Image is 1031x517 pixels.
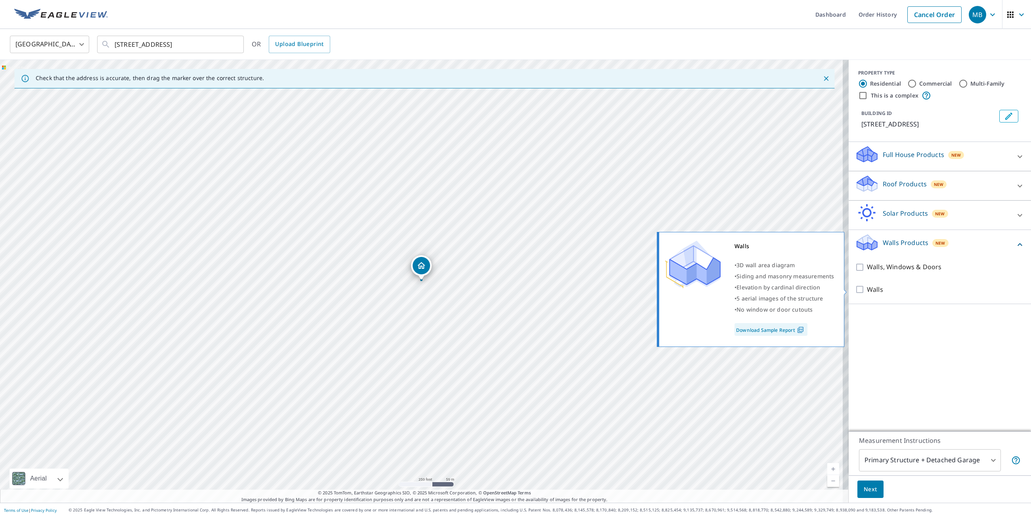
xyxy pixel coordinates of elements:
[951,152,961,158] span: New
[861,110,892,117] p: BUILDING ID
[269,36,330,53] a: Upload Blueprint
[859,436,1021,445] p: Measurement Instructions
[483,490,516,496] a: OpenStreetMap
[735,282,834,293] div: •
[518,490,531,496] a: Terms
[69,507,1027,513] p: © 2025 Eagle View Technologies, Inc. and Pictometry International Corp. All Rights Reserved. Repo...
[883,150,944,159] p: Full House Products
[855,204,1025,226] div: Solar ProductsNew
[999,110,1018,123] button: Edit building 1
[411,255,432,280] div: Dropped pin, building 1, Residential property, 29 E Baltimore St Funkstown, MD 21734
[4,507,29,513] a: Terms of Use
[867,285,883,295] p: Walls
[867,262,941,272] p: Walls, Windows & Doors
[735,271,834,282] div: •
[827,475,839,487] a: Current Level 17, Zoom Out
[736,306,813,313] span: No window or door cutouts
[827,463,839,475] a: Current Level 17, Zoom In
[969,6,986,23] div: MB
[1011,456,1021,465] span: Your report will include the primary structure and a detached garage if one exists.
[821,73,831,84] button: Close
[736,295,823,302] span: 5 aerial images of the structure
[970,80,1005,88] label: Multi-Family
[871,92,918,100] label: This is a complex
[736,272,834,280] span: Siding and masonry measurements
[736,283,820,291] span: Elevation by cardinal direction
[735,304,834,315] div: •
[907,6,962,23] a: Cancel Order
[883,209,928,218] p: Solar Products
[935,211,945,217] span: New
[735,241,834,252] div: Walls
[935,240,945,246] span: New
[318,490,531,496] span: © 2025 TomTom, Earthstar Geographics SIO, © 2025 Microsoft Corporation, ©
[275,39,323,49] span: Upload Blueprint
[115,33,228,56] input: Search by address or latitude-longitude
[10,33,89,56] div: [GEOGRAPHIC_DATA]
[857,481,884,498] button: Next
[934,181,944,188] span: New
[883,238,928,247] p: Walls Products
[855,233,1025,256] div: Walls ProductsNew
[864,484,877,494] span: Next
[36,75,264,82] p: Check that the address is accurate, then drag the marker over the correct structure.
[859,449,1001,471] div: Primary Structure + Detached Garage
[870,80,901,88] label: Residential
[10,469,69,488] div: Aerial
[4,508,57,513] p: |
[736,261,795,269] span: 3D wall area diagram
[855,145,1025,168] div: Full House ProductsNew
[14,9,108,21] img: EV Logo
[919,80,952,88] label: Commercial
[735,293,834,304] div: •
[252,36,330,53] div: OR
[735,260,834,271] div: •
[795,326,806,333] img: Pdf Icon
[28,469,49,488] div: Aerial
[883,179,927,189] p: Roof Products
[858,69,1021,77] div: PROPERTY TYPE
[31,507,57,513] a: Privacy Policy
[665,241,721,288] img: Premium
[735,323,807,336] a: Download Sample Report
[855,174,1025,197] div: Roof ProductsNew
[861,119,996,129] p: [STREET_ADDRESS]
